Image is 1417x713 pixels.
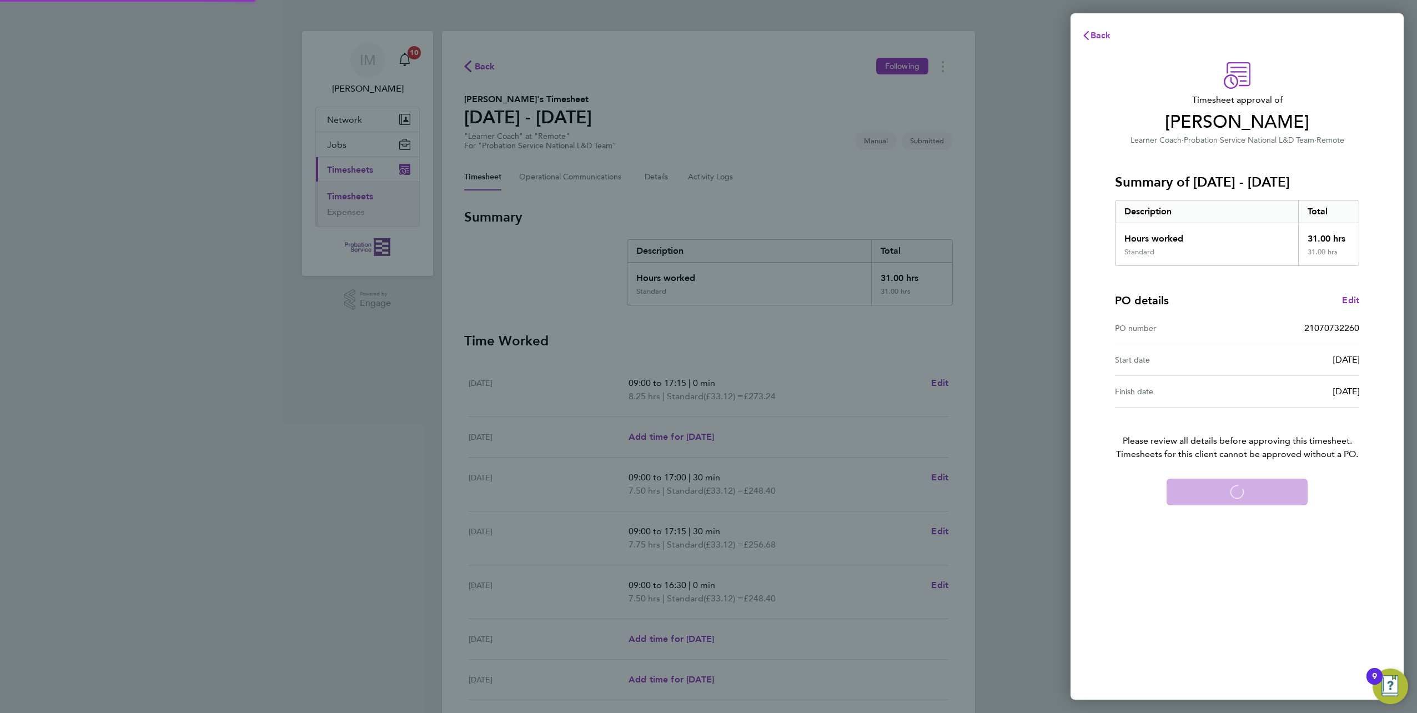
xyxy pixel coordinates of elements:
[1071,24,1122,47] button: Back
[1115,173,1359,191] h3: Summary of [DATE] - [DATE]
[1184,135,1314,145] span: Probation Service National L&D Team
[1373,669,1408,704] button: Open Resource Center, 9 new notifications
[1314,135,1316,145] span: ·
[1115,111,1359,133] span: [PERSON_NAME]
[1304,323,1359,333] span: 21070732260
[1316,135,1344,145] span: Remote
[1237,385,1359,398] div: [DATE]
[1115,353,1237,366] div: Start date
[1124,248,1154,257] div: Standard
[1102,408,1373,461] p: Please review all details before approving this timesheet.
[1298,248,1359,265] div: 31.00 hrs
[1372,676,1377,691] div: 9
[1102,448,1373,461] span: Timesheets for this client cannot be approved without a PO.
[1091,30,1111,41] span: Back
[1115,200,1298,223] div: Description
[1115,293,1169,308] h4: PO details
[1115,385,1237,398] div: Finish date
[1115,322,1237,335] div: PO number
[1115,93,1359,107] span: Timesheet approval of
[1130,135,1182,145] span: Learner Coach
[1298,200,1359,223] div: Total
[1115,200,1359,266] div: Summary of 22 - 28 Sep 2025
[1298,223,1359,248] div: 31.00 hrs
[1342,295,1359,305] span: Edit
[1115,223,1298,248] div: Hours worked
[1237,353,1359,366] div: [DATE]
[1342,294,1359,307] a: Edit
[1182,135,1184,145] span: ·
